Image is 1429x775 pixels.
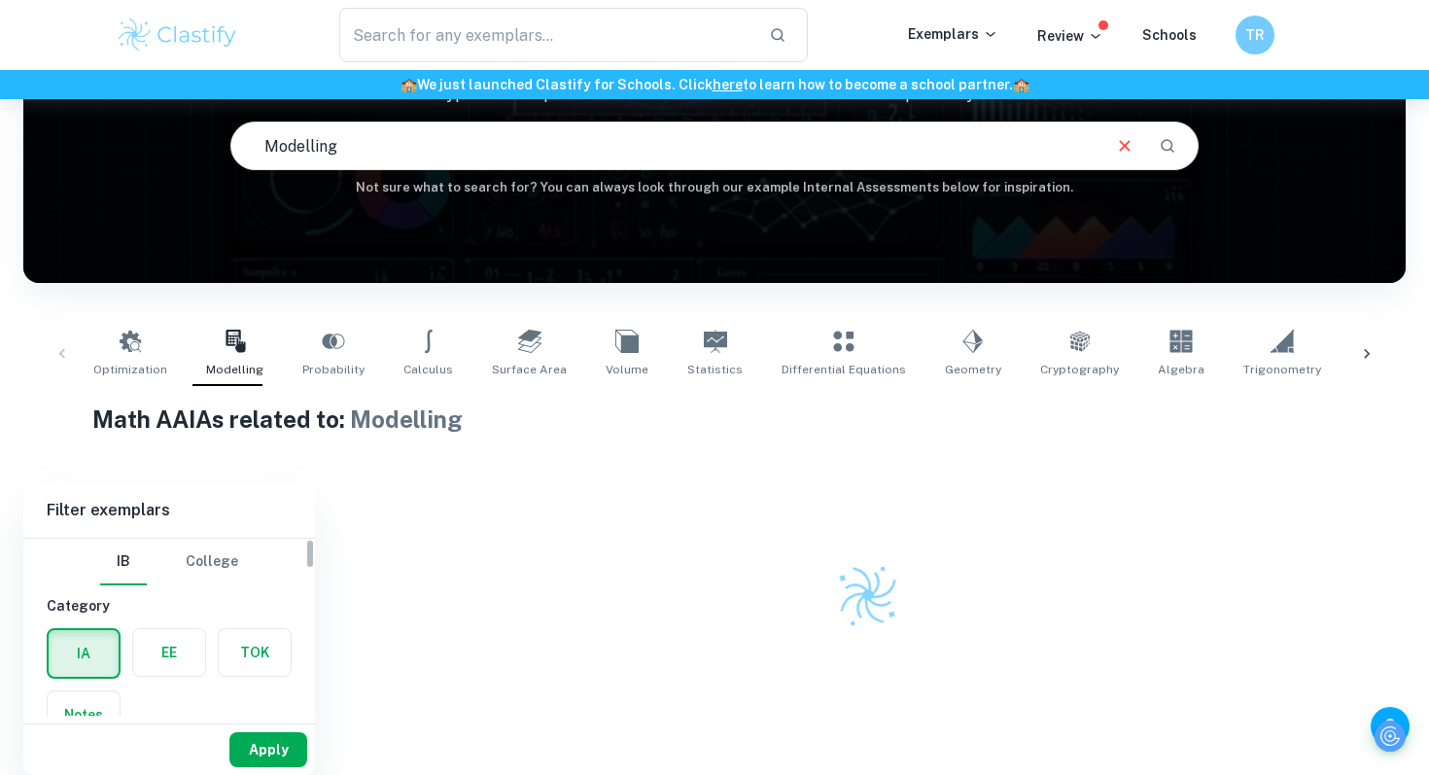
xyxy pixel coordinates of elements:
[401,77,417,92] span: 🏫
[827,554,909,636] img: Clastify logo
[1151,129,1184,162] button: Search
[100,539,238,585] div: Filter type choice
[1037,25,1103,47] p: Review
[782,361,906,378] span: Differential Equations
[133,629,205,676] button: EE
[945,361,1001,378] span: Geometry
[47,595,292,616] h6: Category
[1013,77,1029,92] span: 🏫
[1244,24,1267,46] h6: TR
[229,732,307,767] button: Apply
[48,691,120,738] button: Notes
[492,361,567,378] span: Surface Area
[100,539,147,585] button: IB
[4,74,1425,95] h6: We just launched Clastify for Schools. Click to learn how to become a school partner.
[186,539,238,585] button: College
[1236,16,1274,54] button: TR
[1243,361,1321,378] span: Trigonometry
[687,361,743,378] span: Statistics
[206,361,263,378] span: Modelling
[231,119,1098,173] input: E.g. modelling a logo, player arrangements, shape of an egg...
[116,16,239,54] img: Clastify logo
[23,483,315,538] h6: Filter exemplars
[1158,361,1204,378] span: Algebra
[606,361,648,378] span: Volume
[403,361,453,378] span: Calculus
[1106,127,1143,164] button: Clear
[339,8,753,62] input: Search for any exemplars...
[1371,707,1410,746] button: Help and Feedback
[350,405,463,433] span: Modelling
[219,629,291,676] button: TOK
[93,361,167,378] span: Optimization
[1142,27,1197,43] a: Schools
[302,361,365,378] span: Probability
[1040,361,1119,378] span: Cryptography
[92,402,1337,437] h1: Math AA IAs related to:
[908,23,998,45] p: Exemplars
[23,178,1406,197] h6: Not sure what to search for? You can always look through our example Internal Assessments below f...
[49,630,119,677] button: IA
[713,77,743,92] a: here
